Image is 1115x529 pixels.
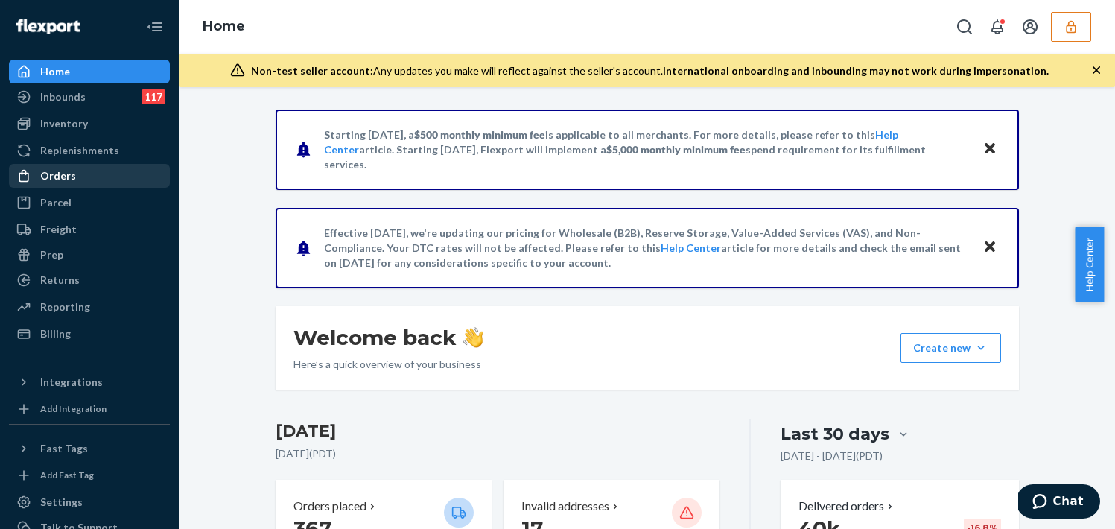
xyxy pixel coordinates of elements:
[40,222,77,237] div: Freight
[40,195,72,210] div: Parcel
[982,12,1012,42] button: Open notifications
[9,466,170,484] a: Add Fast Tag
[9,85,170,109] a: Inbounds117
[9,322,170,346] a: Billing
[324,127,968,172] p: Starting [DATE], a is applicable to all merchants. For more details, please refer to this article...
[40,375,103,390] div: Integrations
[661,241,721,254] a: Help Center
[9,218,170,241] a: Freight
[9,164,170,188] a: Orders
[980,237,1000,259] button: Close
[191,5,257,48] ol: breadcrumbs
[781,422,889,446] div: Last 30 days
[276,419,720,443] h3: [DATE]
[9,490,170,514] a: Settings
[606,143,746,156] span: $5,000 monthly minimum fee
[9,139,170,162] a: Replenishments
[1075,227,1104,302] button: Help Center
[40,273,80,288] div: Returns
[1015,12,1045,42] button: Open account menu
[203,18,245,34] a: Home
[40,469,94,481] div: Add Fast Tag
[9,191,170,215] a: Parcel
[9,112,170,136] a: Inventory
[9,370,170,394] button: Integrations
[9,243,170,267] a: Prep
[9,437,170,460] button: Fast Tags
[781,449,883,463] p: [DATE] - [DATE] ( PDT )
[980,139,1000,160] button: Close
[40,89,86,104] div: Inbounds
[40,247,63,262] div: Prep
[9,60,170,83] a: Home
[140,12,170,42] button: Close Navigation
[40,168,76,183] div: Orders
[40,441,88,456] div: Fast Tags
[950,12,979,42] button: Open Search Box
[40,143,119,158] div: Replenishments
[40,64,70,79] div: Home
[293,357,483,372] p: Here’s a quick overview of your business
[663,64,1049,77] span: International onboarding and inbounding may not work during impersonation.
[251,64,373,77] span: Non-test seller account:
[324,226,968,270] p: Effective [DATE], we're updating our pricing for Wholesale (B2B), Reserve Storage, Value-Added Se...
[9,295,170,319] a: Reporting
[521,498,609,515] p: Invalid addresses
[251,63,1049,78] div: Any updates you make will reflect against the seller's account.
[414,128,545,141] span: $500 monthly minimum fee
[276,446,720,461] p: [DATE] ( PDT )
[9,400,170,418] a: Add Integration
[40,402,107,415] div: Add Integration
[16,19,80,34] img: Flexport logo
[1018,484,1100,522] iframe: Opens a widget where you can chat to one of our agents
[142,89,165,104] div: 117
[40,326,71,341] div: Billing
[900,333,1001,363] button: Create new
[40,300,90,314] div: Reporting
[463,327,483,348] img: hand-wave emoji
[9,268,170,292] a: Returns
[293,324,483,351] h1: Welcome back
[293,498,366,515] p: Orders placed
[40,495,83,510] div: Settings
[798,498,896,515] button: Delivered orders
[40,116,88,131] div: Inventory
